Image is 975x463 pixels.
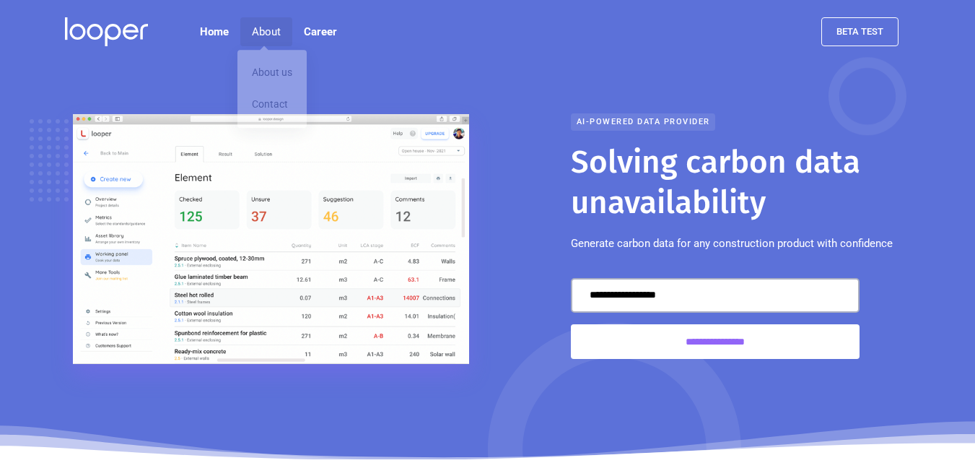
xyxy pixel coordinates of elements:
div: AI-powered data provider [571,113,715,131]
form: Email Form [571,278,860,359]
div: About [240,17,292,46]
a: beta test [821,17,899,46]
h1: Solving carbon data unavailability [571,142,910,223]
a: Career [292,17,349,46]
a: Contact [237,89,307,121]
div: About [252,23,281,40]
a: Home [188,17,240,46]
nav: About [237,50,307,128]
a: About us [237,57,307,89]
p: Generate carbon data for any construction product with confidence [571,235,893,252]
